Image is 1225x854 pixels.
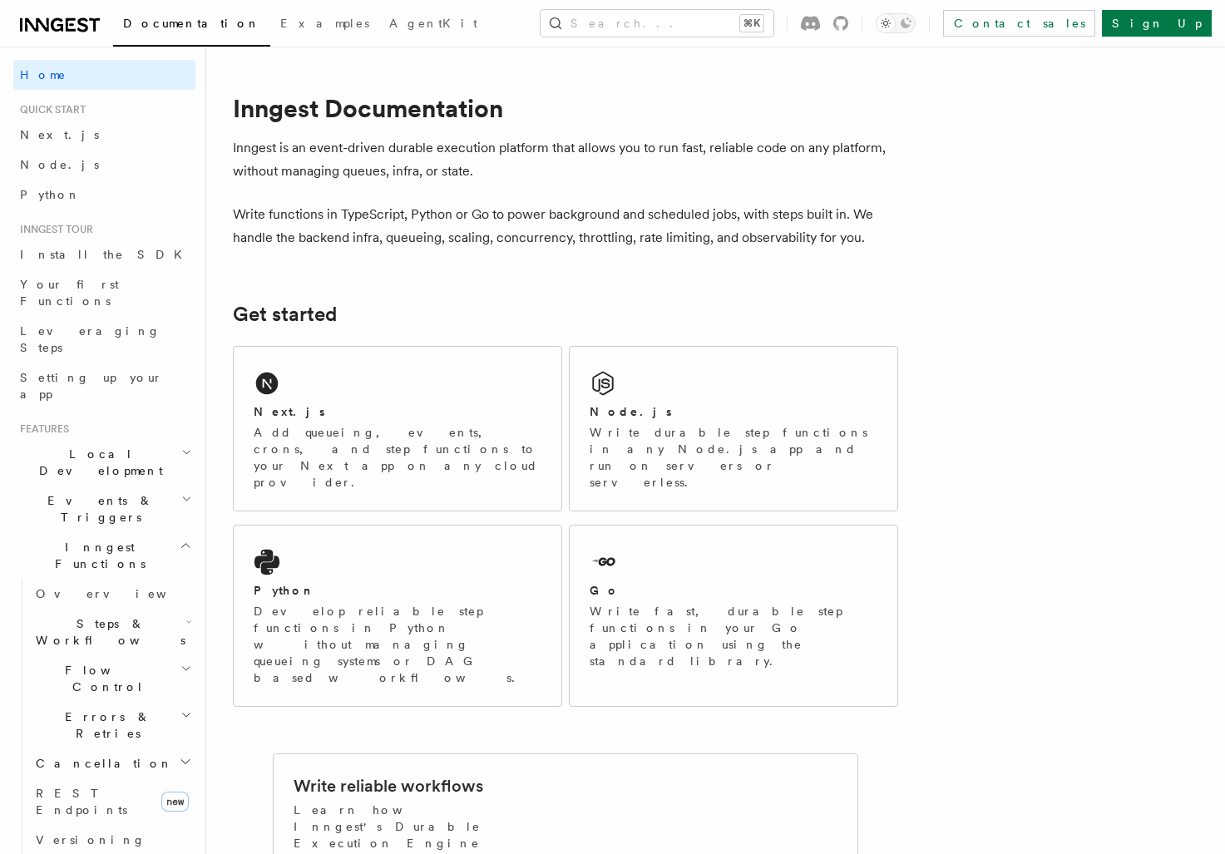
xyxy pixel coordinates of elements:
[29,778,195,825] a: REST Endpointsnew
[233,525,562,707] a: PythonDevelop reliable step functions in Python without managing queueing systems or DAG based wo...
[569,525,898,707] a: GoWrite fast, durable step functions in your Go application using the standard library.
[13,150,195,180] a: Node.js
[20,158,99,171] span: Node.js
[233,346,562,511] a: Next.jsAdd queueing, events, crons, and step functions to your Next app on any cloud provider.
[29,708,180,742] span: Errors & Retries
[13,60,195,90] a: Home
[379,5,487,45] a: AgentKit
[13,316,195,363] a: Leveraging Steps
[541,10,773,37] button: Search...⌘K
[20,324,161,354] span: Leveraging Steps
[13,103,86,116] span: Quick start
[13,223,93,236] span: Inngest tour
[29,702,195,748] button: Errors & Retries
[20,128,99,141] span: Next.js
[943,10,1095,37] a: Contact sales
[13,120,195,150] a: Next.js
[36,587,207,600] span: Overview
[389,17,477,30] span: AgentKit
[29,655,195,702] button: Flow Control
[36,833,146,847] span: Versioning
[29,755,173,772] span: Cancellation
[254,603,541,686] p: Develop reliable step functions in Python without managing queueing systems or DAG based workflows.
[13,486,195,532] button: Events & Triggers
[20,278,119,308] span: Your first Functions
[123,17,260,30] span: Documentation
[569,346,898,511] a: Node.jsWrite durable step functions in any Node.js app and run on servers or serverless.
[20,67,67,83] span: Home
[233,136,898,183] p: Inngest is an event-driven durable execution platform that allows you to run fast, reliable code ...
[270,5,379,45] a: Examples
[13,239,195,269] a: Install the SDK
[233,303,337,326] a: Get started
[161,792,189,812] span: new
[254,582,315,599] h2: Python
[29,662,180,695] span: Flow Control
[13,269,195,316] a: Your first Functions
[590,603,877,669] p: Write fast, durable step functions in your Go application using the standard library.
[876,13,916,33] button: Toggle dark mode
[254,403,325,420] h2: Next.js
[13,439,195,486] button: Local Development
[113,5,270,47] a: Documentation
[13,422,69,436] span: Features
[1102,10,1212,37] a: Sign Up
[590,582,620,599] h2: Go
[13,539,180,572] span: Inngest Functions
[294,774,483,797] h2: Write reliable workflows
[233,93,898,123] h1: Inngest Documentation
[254,424,541,491] p: Add queueing, events, crons, and step functions to your Next app on any cloud provider.
[29,579,195,609] a: Overview
[13,492,181,526] span: Events & Triggers
[590,403,672,420] h2: Node.js
[280,17,369,30] span: Examples
[20,188,81,201] span: Python
[13,363,195,409] a: Setting up your app
[29,615,185,649] span: Steps & Workflows
[29,748,195,778] button: Cancellation
[233,203,898,249] p: Write functions in TypeScript, Python or Go to power background and scheduled jobs, with steps bu...
[20,371,163,401] span: Setting up your app
[13,180,195,210] a: Python
[13,532,195,579] button: Inngest Functions
[29,609,195,655] button: Steps & Workflows
[740,15,763,32] kbd: ⌘K
[36,787,127,817] span: REST Endpoints
[20,248,192,261] span: Install the SDK
[590,424,877,491] p: Write durable step functions in any Node.js app and run on servers or serverless.
[13,446,181,479] span: Local Development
